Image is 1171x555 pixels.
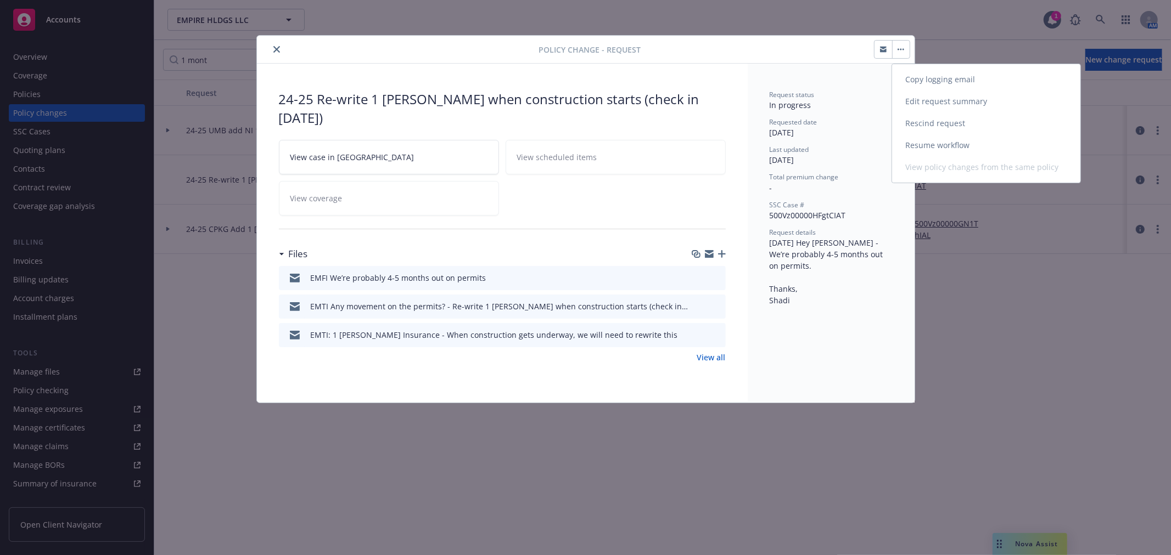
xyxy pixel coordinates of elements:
div: EMFI We’re probably 4-5 months out on permits [311,272,486,284]
div: Files [279,247,308,261]
span: In progress [770,100,811,110]
div: EMTI Any movement on the permits? - Re-write 1 [PERSON_NAME] when construction starts (check in [... [311,301,690,312]
h3: Files [289,247,308,261]
div: EMTI: 1 [PERSON_NAME] Insurance - When construction gets underway, we will need to rewrite this [311,329,678,341]
button: preview file [711,301,721,312]
span: Request details [770,228,816,237]
span: View case in [GEOGRAPHIC_DATA] [290,151,414,163]
span: SSC Case # [770,200,805,209]
a: View case in [GEOGRAPHIC_DATA] [279,140,499,174]
span: [DATE] Hey [PERSON_NAME] - We’re probably 4-5 months out on permits. Thanks, Shadi [770,237,886,305]
button: download file [694,272,703,284]
span: Last updated [770,145,809,154]
button: download file [694,301,703,312]
span: 500Vz00000HFgtCIAT [770,210,846,220]
button: preview file [711,329,721,341]
span: Request status [770,90,815,99]
button: download file [694,329,703,341]
a: View all [697,352,726,363]
span: - [770,183,772,193]
span: [DATE] [770,155,794,165]
button: close [270,43,283,56]
div: 24-25 Re-write 1 [PERSON_NAME] when construction starts (check in [DATE]) [279,90,726,127]
span: Total premium change [770,172,839,182]
span: Requested date [770,117,817,127]
button: preview file [711,272,721,284]
span: Policy change - Request [539,44,641,55]
span: [DATE] [770,127,794,138]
